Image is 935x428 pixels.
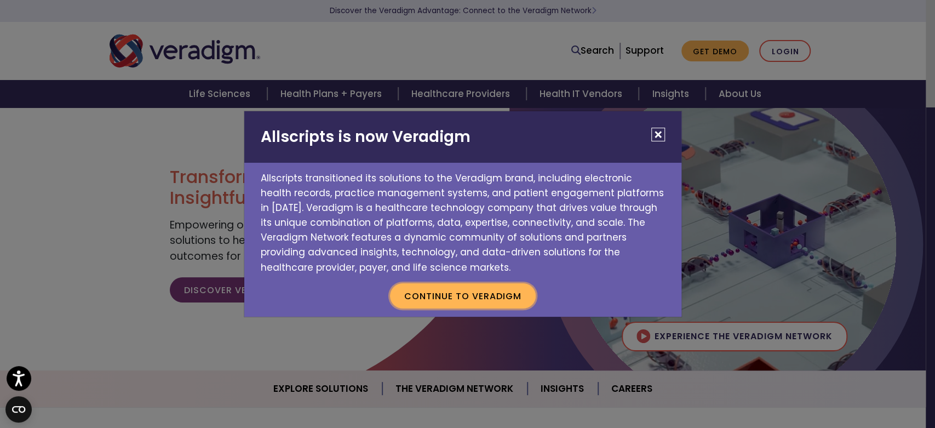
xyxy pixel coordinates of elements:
button: Continue to Veradigm [390,283,536,309]
h2: Allscripts is now Veradigm [244,111,681,163]
iframe: Drift Chat Widget [725,349,922,415]
button: Close [651,128,665,141]
button: Open CMP widget [5,396,32,423]
p: Allscripts transitioned its solutions to the Veradigm brand, including electronic health records,... [244,163,681,275]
